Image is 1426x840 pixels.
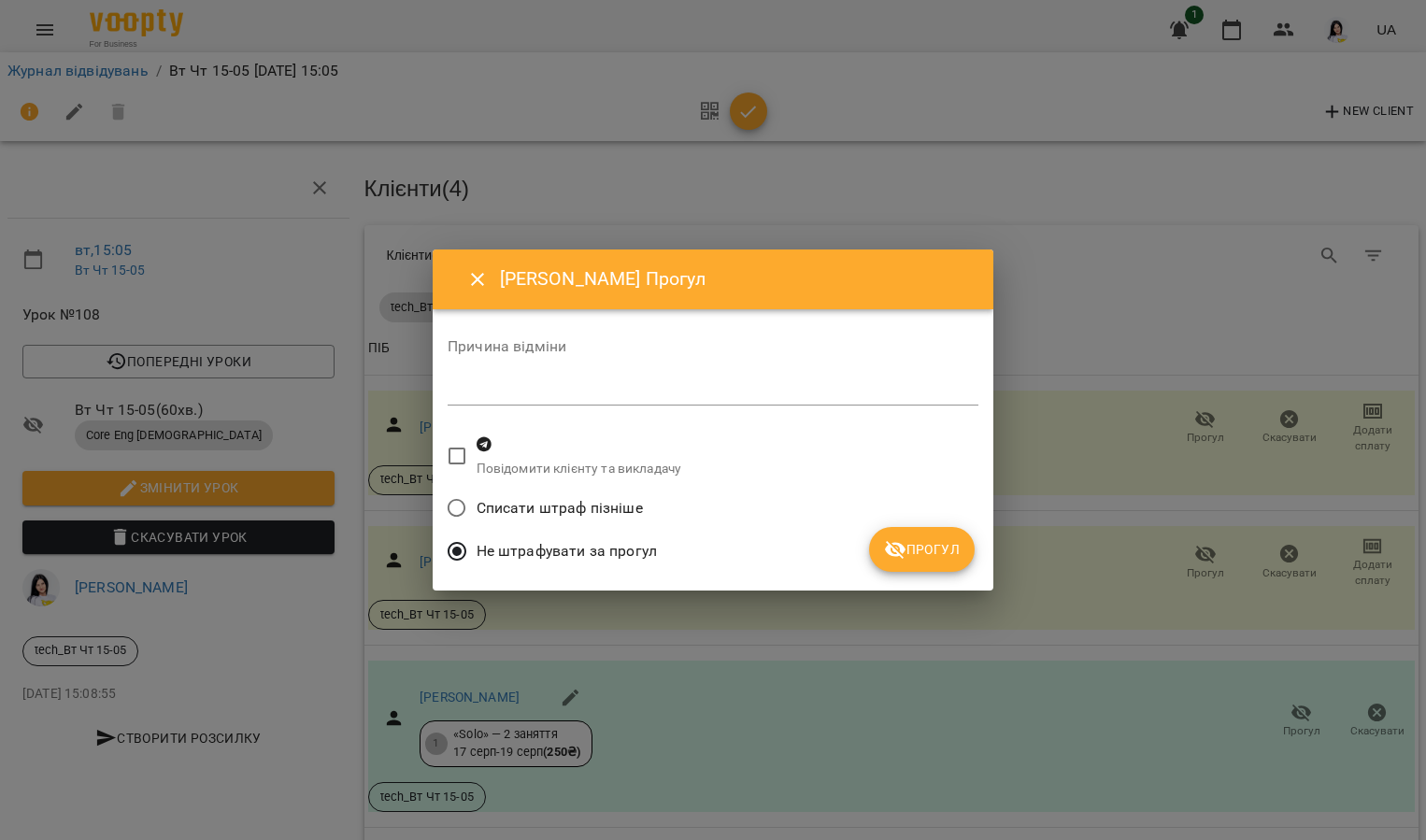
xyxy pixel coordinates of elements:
label: Причина відміни [448,339,978,354]
span: Прогул [884,538,960,561]
button: Прогул [869,527,975,572]
p: Повідомити клієнту та викладачу [477,460,682,478]
span: Не штрафувати за прогул [477,540,657,562]
button: Close [455,257,500,302]
h6: [PERSON_NAME] Прогул [500,264,971,293]
span: Списати штраф пізніше [477,497,643,520]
